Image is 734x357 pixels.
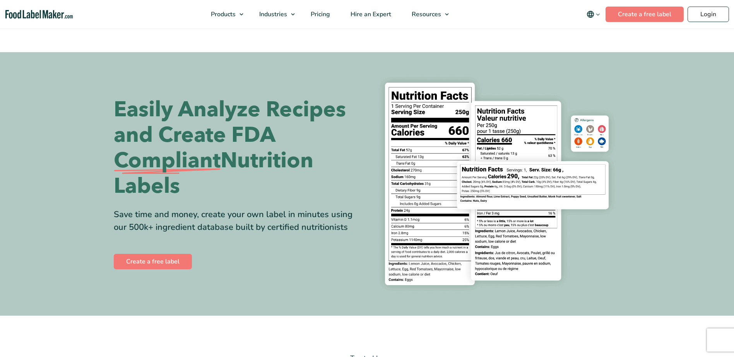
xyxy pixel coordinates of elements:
span: Hire an Expert [348,10,392,19]
span: Pricing [308,10,331,19]
span: Products [209,10,236,19]
a: Login [688,7,729,22]
a: Create a free label [114,254,192,269]
span: Resources [409,10,442,19]
span: Industries [257,10,288,19]
a: Create a free label [606,7,684,22]
h1: Easily Analyze Recipes and Create FDA Nutrition Labels [114,97,361,199]
div: Save time and money, create your own label in minutes using our 500k+ ingredient database built b... [114,208,361,234]
span: Compliant [114,148,221,173]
